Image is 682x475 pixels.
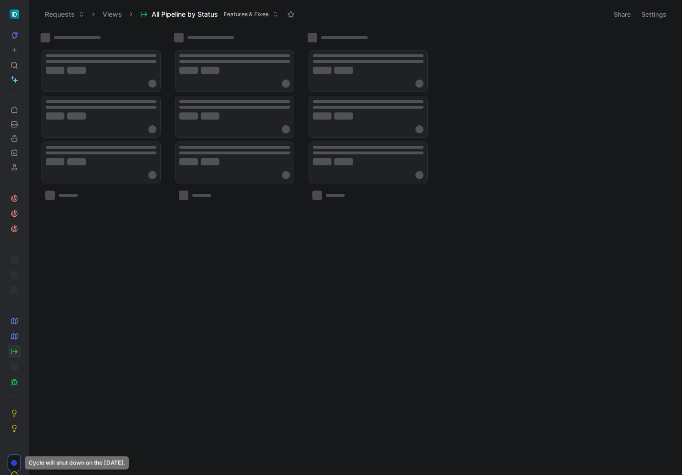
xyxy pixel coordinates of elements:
[25,456,129,470] div: Cycle will shut down on the [DATE].
[610,8,635,21] button: Share
[224,10,269,19] span: Features & Fixes
[152,10,218,19] span: All Pipeline by Status
[98,7,126,21] button: Views
[41,7,89,21] button: Requests
[10,10,19,19] img: ShiftControl
[136,7,282,21] button: All Pipeline by StatusFeatures & Fixes
[8,8,21,21] button: ShiftControl
[637,8,671,21] button: Settings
